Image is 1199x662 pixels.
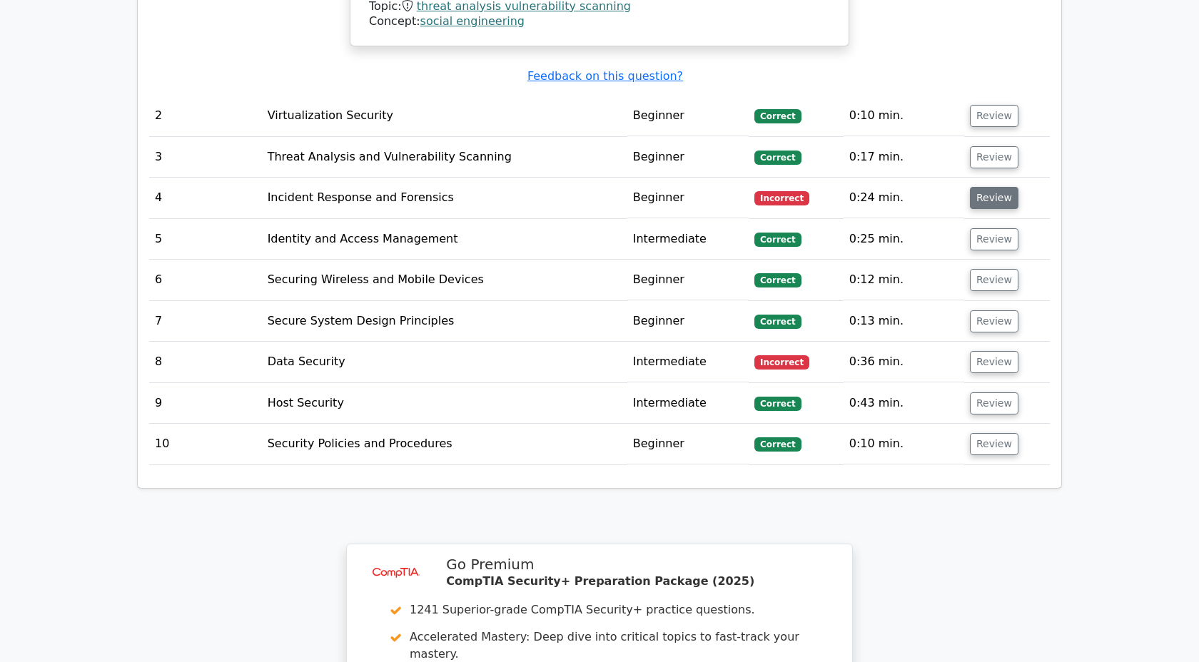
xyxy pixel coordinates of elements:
[970,433,1018,455] button: Review
[627,137,749,178] td: Beginner
[844,383,964,424] td: 0:43 min.
[844,301,964,342] td: 0:13 min.
[149,137,262,178] td: 3
[754,109,801,123] span: Correct
[754,397,801,411] span: Correct
[844,260,964,300] td: 0:12 min.
[754,437,801,452] span: Correct
[754,151,801,165] span: Correct
[754,315,801,329] span: Correct
[970,105,1018,127] button: Review
[149,301,262,342] td: 7
[844,424,964,464] td: 0:10 min.
[970,146,1018,168] button: Review
[844,178,964,218] td: 0:24 min.
[420,14,525,28] a: social engineering
[627,301,749,342] td: Beginner
[970,310,1018,332] button: Review
[262,301,627,342] td: Secure System Design Principles
[627,424,749,464] td: Beginner
[754,233,801,247] span: Correct
[262,260,627,300] td: Securing Wireless and Mobile Devices
[627,342,749,382] td: Intermediate
[627,383,749,424] td: Intermediate
[149,424,262,464] td: 10
[627,219,749,260] td: Intermediate
[970,187,1018,209] button: Review
[754,273,801,287] span: Correct
[527,69,683,83] a: Feedback on this question?
[149,219,262,260] td: 5
[262,342,627,382] td: Data Security
[262,219,627,260] td: Identity and Access Management
[844,342,964,382] td: 0:36 min.
[149,96,262,136] td: 2
[262,424,627,464] td: Security Policies and Procedures
[844,137,964,178] td: 0:17 min.
[754,191,809,205] span: Incorrect
[262,178,627,218] td: Incident Response and Forensics
[970,269,1018,291] button: Review
[149,342,262,382] td: 8
[262,137,627,178] td: Threat Analysis and Vulnerability Scanning
[844,96,964,136] td: 0:10 min.
[369,14,830,29] div: Concept:
[262,383,627,424] td: Host Security
[844,219,964,260] td: 0:25 min.
[149,178,262,218] td: 4
[262,96,627,136] td: Virtualization Security
[970,392,1018,414] button: Review
[627,96,749,136] td: Beginner
[627,178,749,218] td: Beginner
[970,228,1018,250] button: Review
[149,260,262,300] td: 6
[754,355,809,370] span: Incorrect
[970,351,1018,373] button: Review
[149,383,262,424] td: 9
[627,260,749,300] td: Beginner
